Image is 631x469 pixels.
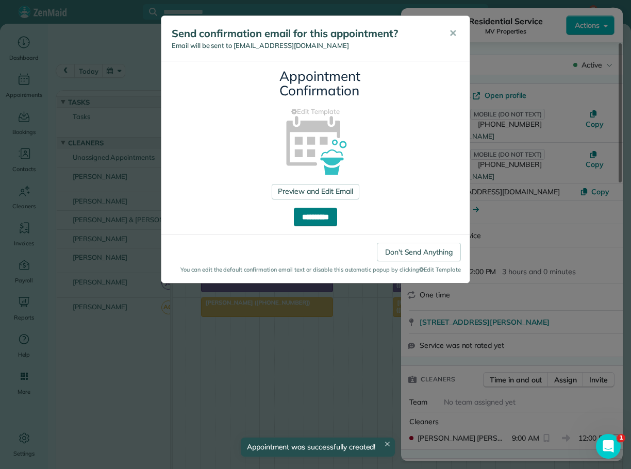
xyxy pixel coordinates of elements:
[170,265,461,274] small: You can edit the default confirmation email text or disable this automatic popup by clicking Edit...
[449,27,457,39] span: ✕
[596,434,621,459] iframe: Intercom live chat
[279,69,352,98] h3: Appointment Confirmation
[377,243,461,261] a: Don't Send Anything
[172,41,349,49] span: Email will be sent to [EMAIL_ADDRESS][DOMAIN_NAME]
[270,98,362,190] img: appointment_confirmation_icon-141e34405f88b12ade42628e8c248340957700ab75a12ae832a8710e9b578dc5.png
[172,26,435,41] h5: Send confirmation email for this appointment?
[169,107,462,117] a: Edit Template
[241,438,395,457] div: Appointment was successfully created!
[272,184,359,199] a: Preview and Edit Email
[617,434,625,442] span: 1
